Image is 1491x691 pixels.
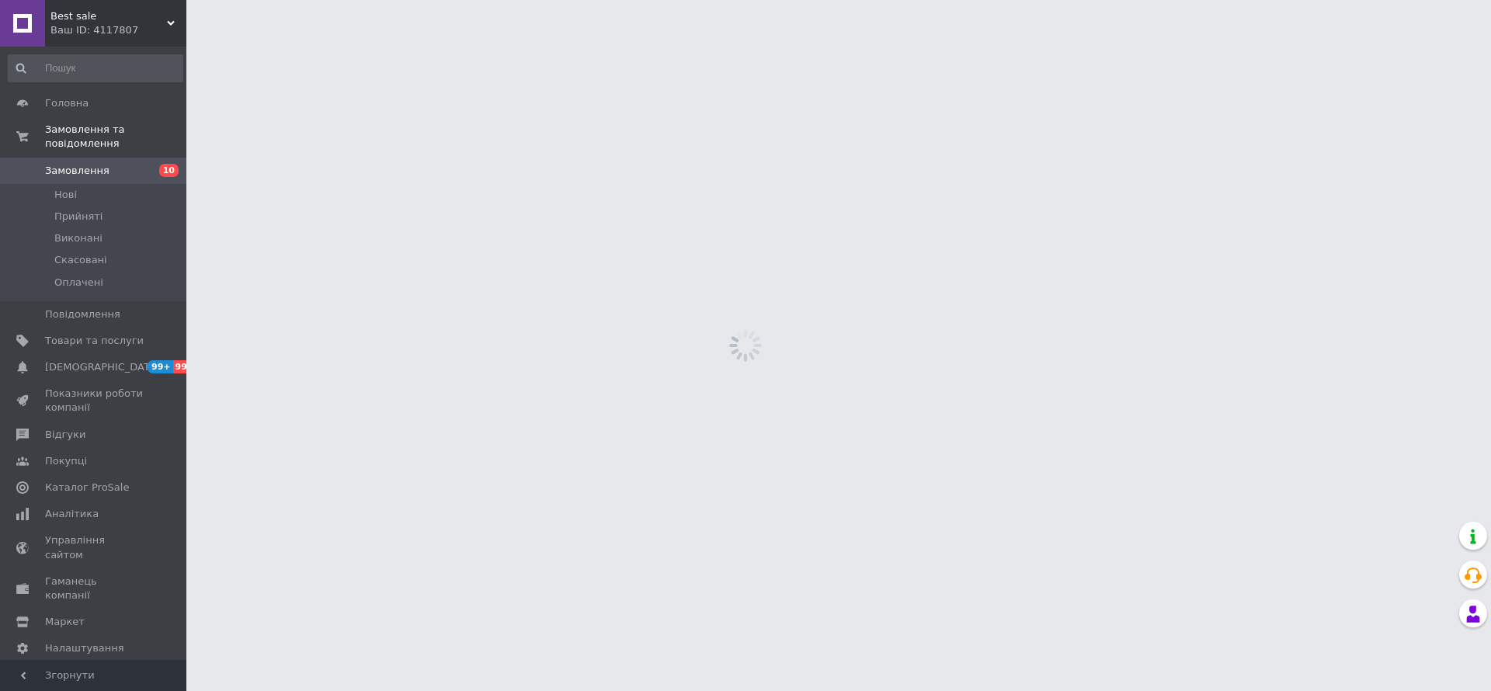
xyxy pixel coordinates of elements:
[45,164,109,178] span: Замовлення
[45,454,87,468] span: Покупці
[50,23,186,37] div: Ваш ID: 4117807
[8,54,183,82] input: Пошук
[50,9,167,23] span: Best sale
[45,307,120,321] span: Повідомлення
[54,188,77,202] span: Нові
[54,210,103,224] span: Прийняті
[45,481,129,495] span: Каталог ProSale
[45,507,99,521] span: Аналітика
[45,641,124,655] span: Налаштування
[148,360,173,373] span: 99+
[54,253,107,267] span: Скасовані
[173,360,199,373] span: 99+
[45,387,144,415] span: Показники роботи компанії
[54,276,103,290] span: Оплачені
[45,575,144,602] span: Гаманець компанії
[45,360,160,374] span: [DEMOGRAPHIC_DATA]
[45,533,144,561] span: Управління сайтом
[45,123,186,151] span: Замовлення та повідомлення
[45,96,89,110] span: Головна
[159,164,179,177] span: 10
[54,231,103,245] span: Виконані
[45,615,85,629] span: Маркет
[45,428,85,442] span: Відгуки
[45,334,144,348] span: Товари та послуги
